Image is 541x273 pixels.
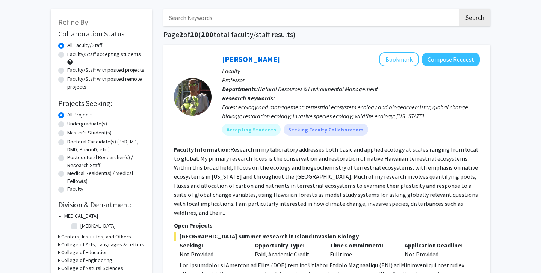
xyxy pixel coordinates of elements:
h3: College of Arts, Languages & Letters [61,241,144,249]
p: Application Deadline: [405,241,468,250]
b: Faculty Information: [174,146,230,153]
p: Open Projects [174,221,480,230]
div: Paid, Academic Credit [249,241,324,259]
p: Seeking: [180,241,243,250]
div: Forest ecology and management; terrestrial ecosystem ecology and biogeochemistry; global change b... [222,103,480,121]
h2: Collaboration Status: [58,29,145,38]
label: All Faculty/Staff [67,41,102,49]
h3: College of Engineering [61,256,112,264]
span: [GEOGRAPHIC_DATA] Summer Research in Island Invasion Biology [174,232,480,241]
h2: Projects Seeking: [58,99,145,108]
div: Fulltime [324,241,399,259]
p: Professor [222,75,480,84]
p: Time Commitment: [330,241,394,250]
span: 20 [190,30,198,39]
label: All Projects [67,111,93,119]
h2: Division & Department: [58,200,145,209]
h3: College of Natural Sciences [61,264,123,272]
input: Search Keywords [163,9,458,26]
span: 200 [201,30,213,39]
p: Faculty [222,66,480,75]
mat-chip: Seeking Faculty Collaborators [284,124,368,136]
label: Doctoral Candidate(s) (PhD, MD, DMD, PharmD, etc.) [67,138,145,154]
a: [PERSON_NAME] [222,54,280,64]
span: 2 [179,30,183,39]
h3: Centers, Institutes, and Others [61,233,131,241]
label: Faculty/Staff accepting students [67,50,141,58]
div: Not Provided [399,241,474,259]
label: Faculty [67,185,83,193]
label: Medical Resident(s) / Medical Fellow(s) [67,169,145,185]
div: Not Provided [180,250,243,259]
b: Research Keywords: [222,94,275,102]
h1: Page of ( total faculty/staff results) [163,30,490,39]
button: Search [459,9,490,26]
label: Undergraduate(s) [67,120,107,128]
h3: College of Education [61,249,108,256]
fg-read-more: Research in my laboratory addresses both basic and applied ecology at scales ranging from local t... [174,146,478,216]
span: Refine By [58,17,88,27]
label: Master's Student(s) [67,129,112,137]
p: Opportunity Type: [255,241,319,250]
button: Add Creighton Litton to Bookmarks [379,52,419,66]
h3: [MEDICAL_DATA] [63,212,98,220]
label: [MEDICAL_DATA] [80,222,116,230]
b: Departments: [222,85,258,93]
label: Faculty/Staff with posted remote projects [67,75,145,91]
mat-chip: Accepting Students [222,124,281,136]
label: Faculty/Staff with posted projects [67,66,144,74]
span: Natural Resources & Environmental Management [258,85,378,93]
iframe: Chat [6,239,32,267]
label: Postdoctoral Researcher(s) / Research Staff [67,154,145,169]
button: Compose Request to Creighton Litton [422,53,480,66]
